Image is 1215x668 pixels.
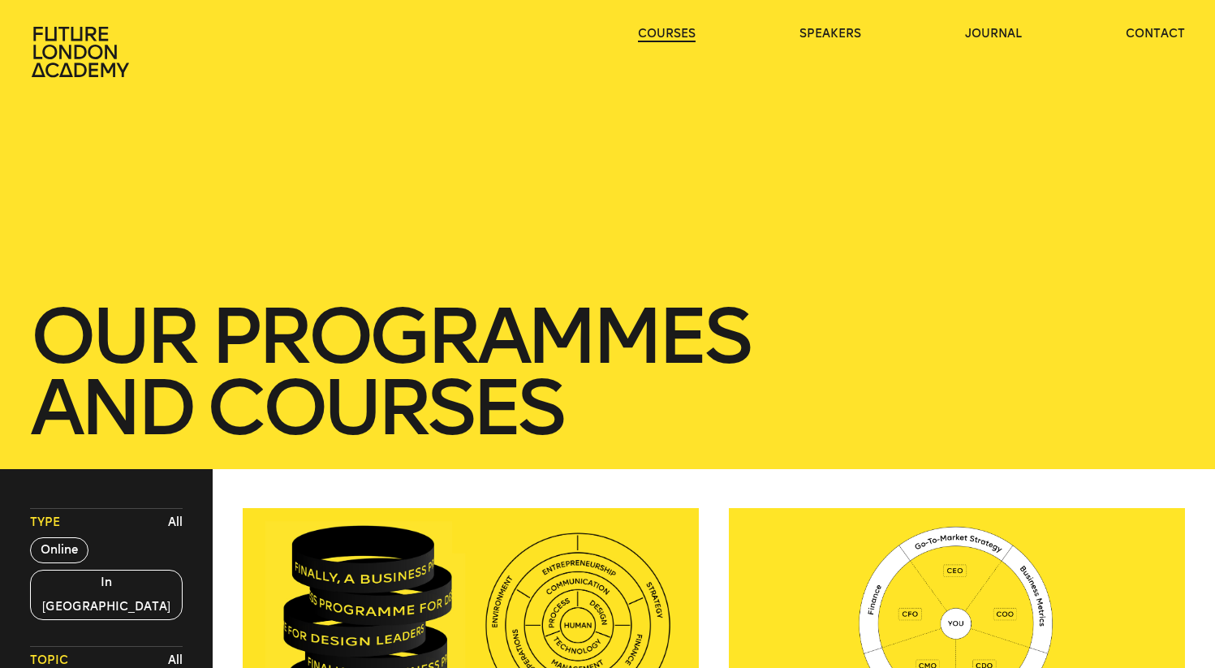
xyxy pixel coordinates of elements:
[799,26,861,42] a: speakers
[30,570,182,620] button: In [GEOGRAPHIC_DATA]
[30,300,1184,443] h1: our Programmes and courses
[30,537,88,563] button: Online
[1126,26,1185,42] a: contact
[965,26,1022,42] a: journal
[30,515,60,531] span: Type
[164,511,187,535] button: All
[638,26,696,42] a: courses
